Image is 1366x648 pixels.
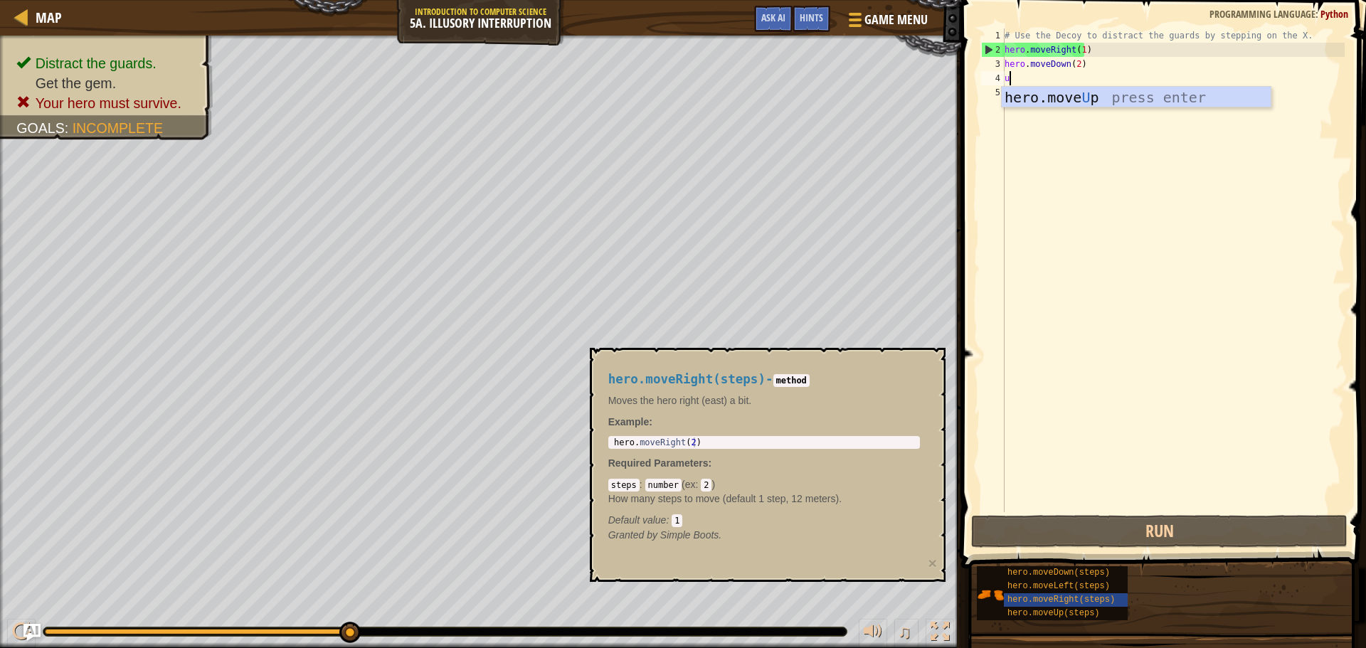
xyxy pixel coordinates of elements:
code: number [645,479,682,492]
button: Game Menu [837,6,936,39]
button: Ask AI [754,6,793,32]
span: Distract the guards. [36,55,157,71]
span: hero.moveLeft(steps) [1007,581,1110,591]
a: Map [28,8,62,27]
span: Map [36,8,62,27]
code: 2 [701,479,711,492]
span: : [666,514,672,526]
span: hero.moveRight(steps) [1007,595,1115,605]
span: Required Parameters [608,457,709,469]
div: 5 [981,85,1005,100]
em: Simple Boots. [608,529,722,541]
li: Distract the guards. [16,53,198,73]
button: Run [971,515,1348,548]
button: Ctrl + P: Play [7,619,36,648]
strong: : [608,416,652,427]
span: hero.moveUp(steps) [1007,608,1100,618]
span: Incomplete [73,120,163,136]
span: : [695,479,701,490]
span: Your hero must survive. [36,95,181,111]
span: Python [1320,7,1348,21]
code: steps [608,479,640,492]
img: portrait.png [977,581,1004,608]
code: method [773,374,810,387]
button: ♫ [894,619,918,648]
div: 1 [981,28,1005,43]
button: Toggle fullscreen [926,619,954,648]
div: 3 [981,57,1005,71]
p: Moves the hero right (east) a bit. [608,393,920,408]
button: × [928,556,936,570]
span: ex [685,479,696,490]
span: Goals [16,120,65,136]
div: ( ) [608,477,920,527]
span: Example [608,416,650,427]
span: : [640,479,645,490]
span: ♫ [897,621,911,642]
span: : [1315,7,1320,21]
span: hero.moveDown(steps) [1007,568,1110,578]
li: Your hero must survive. [16,93,198,113]
span: Default value [608,514,667,526]
span: : [709,457,712,469]
code: 1 [672,514,682,527]
span: Get the gem. [36,75,116,91]
span: Programming language [1209,7,1315,21]
div: 2 [982,43,1005,57]
span: Granted by [608,529,660,541]
span: Hints [800,11,823,24]
span: Ask AI [761,11,785,24]
span: hero.moveRight(steps) [608,372,766,386]
li: Get the gem. [16,73,198,93]
span: Game Menu [864,11,928,29]
div: 4 [981,71,1005,85]
p: How many steps to move (default 1 step, 12 meters). [608,492,920,506]
button: Adjust volume [859,619,887,648]
button: Ask AI [23,624,41,641]
h4: - [608,373,920,386]
span: : [65,120,73,136]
